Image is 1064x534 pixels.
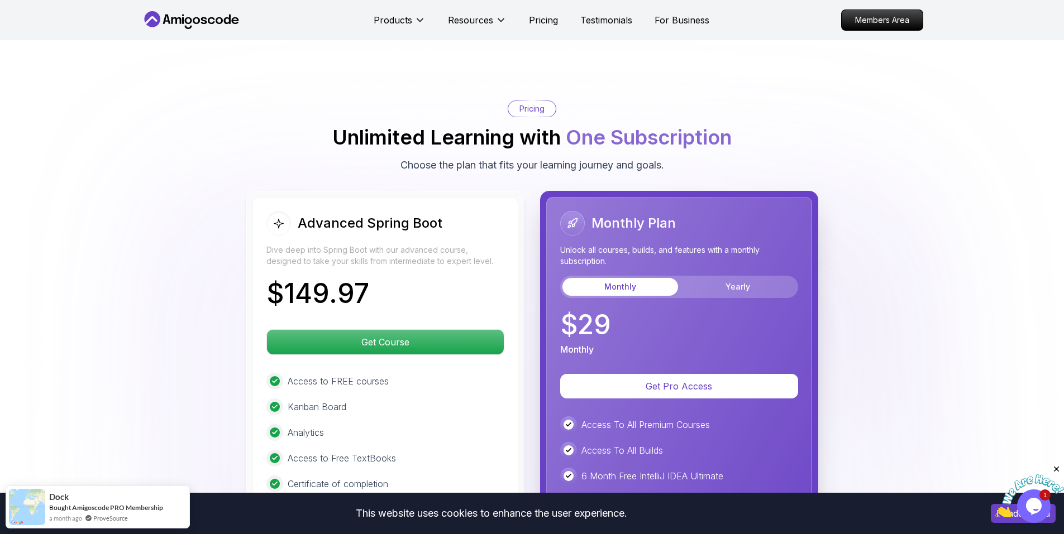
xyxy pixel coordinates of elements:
a: Amigoscode PRO Membership [72,503,163,512]
a: Get Course [266,336,504,348]
p: Choose the plan that fits your learning journey and goals. [400,157,664,173]
p: $ 149.97 [266,280,369,307]
span: Bought [49,503,71,512]
p: Kanban Board [288,400,346,413]
a: Pricing [529,13,558,27]
button: Resources [448,13,507,36]
p: Products [374,13,412,27]
a: Get Pro Access [560,381,798,392]
a: For Business [655,13,709,27]
p: Dive deep into Spring Boot with our advanced course, designed to take your skills from intermedia... [266,244,504,267]
p: Access To All Premium Courses [581,418,710,431]
span: One Subscription [566,125,732,150]
a: Members Area [841,9,923,31]
p: Access to Free TextBooks [288,451,396,465]
p: 6 Month Free IntelliJ IDEA Ultimate [581,469,723,483]
p: Access to FREE courses [288,374,389,388]
button: Get Pro Access [560,374,798,398]
button: Products [374,13,426,36]
p: Access To All Builds [581,444,663,457]
h2: Monthly Plan [591,214,676,232]
span: Dock [49,492,69,502]
a: Testimonials [580,13,632,27]
p: Get Course [267,330,504,354]
img: provesource social proof notification image [9,489,45,525]
p: Members Area [842,10,923,30]
p: $ 29 [560,311,611,338]
a: ProveSource [93,513,128,523]
h2: Advanced Spring Boot [298,214,442,232]
iframe: chat widget [995,464,1064,517]
h2: Unlimited Learning with [332,126,732,148]
p: Resources [448,13,493,27]
button: Monthly [562,278,678,296]
div: This website uses cookies to enhance the user experience. [8,501,974,526]
button: Yearly [680,278,796,296]
span: a month ago [49,513,82,523]
button: Accept cookies [991,504,1056,523]
p: Analytics [288,426,324,439]
button: Get Course [266,329,504,355]
p: Unlock all courses, builds, and features with a monthly subscription. [560,244,798,267]
p: Monthly [560,343,594,356]
p: Pricing [519,103,545,114]
p: Certificate of completion [288,477,388,490]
